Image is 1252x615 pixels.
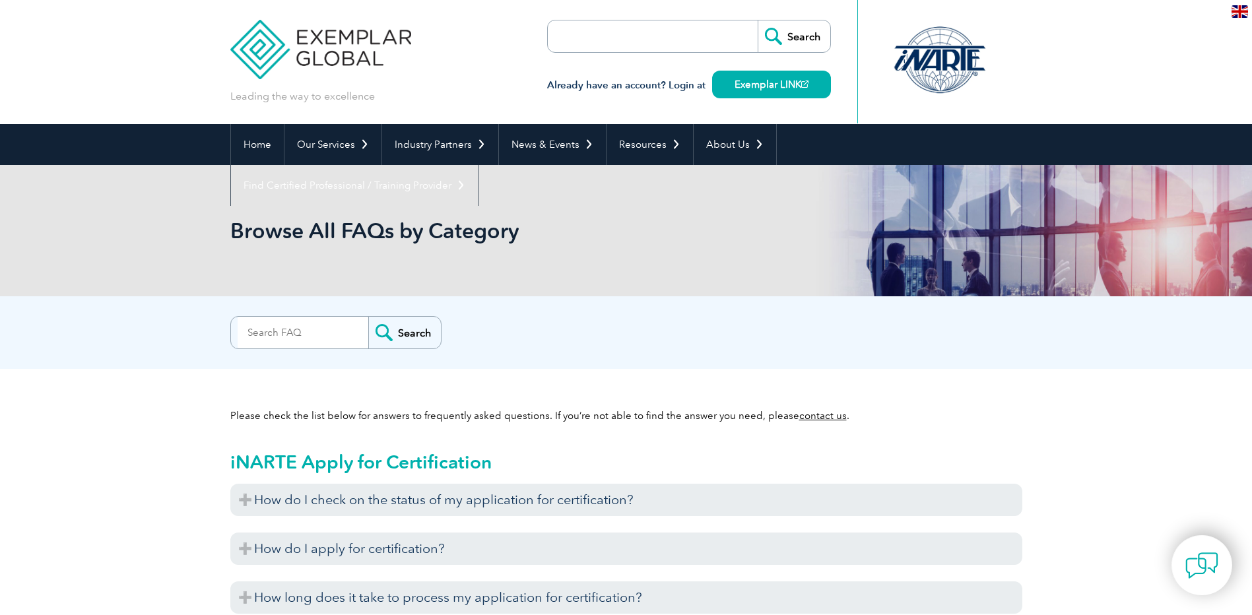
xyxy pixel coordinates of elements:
[238,317,368,348] input: Search FAQ
[284,124,381,165] a: Our Services
[547,77,831,94] h3: Already have an account? Login at
[1232,5,1248,18] img: en
[799,410,847,422] a: contact us
[230,89,375,104] p: Leading the way to excellence
[230,533,1022,565] h3: How do I apply for certification?
[231,165,478,206] a: Find Certified Professional / Training Provider
[368,317,441,348] input: Search
[758,20,830,52] input: Search
[230,451,1022,472] h2: iNARTE Apply for Certification
[607,124,693,165] a: Resources
[230,581,1022,614] h3: How long does it take to process my application for certification?
[1185,549,1218,582] img: contact-chat.png
[230,408,1022,423] p: Please check the list below for answers to frequently asked questions. If you’re not able to find...
[230,484,1022,516] h3: How do I check on the status of my application for certification?
[231,124,284,165] a: Home
[694,124,776,165] a: About Us
[712,71,831,98] a: Exemplar LINK
[499,124,606,165] a: News & Events
[230,218,737,243] h1: Browse All FAQs by Category
[382,124,498,165] a: Industry Partners
[801,81,808,88] img: open_square.png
